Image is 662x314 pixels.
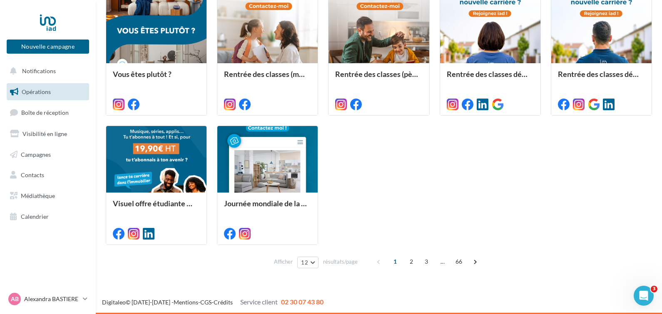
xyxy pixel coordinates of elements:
span: résultats/page [323,258,358,266]
span: Médiathèque [21,192,55,199]
span: 12 [301,259,308,266]
span: 66 [452,255,466,268]
span: 3 [420,255,433,268]
span: Contacts [21,171,44,178]
span: © [DATE]-[DATE] - - - [102,299,324,306]
div: Rentrée des classes développement (conseiller) [558,70,645,87]
a: Calendrier [5,208,91,225]
button: Notifications [5,62,87,80]
div: Visuel offre étudiante N°4 [113,199,200,216]
a: Boîte de réception [5,104,91,121]
a: Campagnes [5,146,91,163]
span: ... [436,255,449,268]
div: Rentrée des classes développement (conseillère) [447,70,534,87]
a: Médiathèque [5,187,91,205]
span: Opérations [22,88,51,95]
a: CGS [200,299,212,306]
span: 3 [651,286,657,292]
span: Boîte de réception [21,109,69,116]
div: Rentrée des classes (père) [335,70,422,87]
span: 02 30 07 43 80 [281,298,324,306]
a: AB Alexandra BASTIERE [7,291,89,307]
a: Mentions [174,299,198,306]
div: Vous êtes plutôt ? [113,70,200,87]
a: Opérations [5,83,91,101]
span: 2 [405,255,418,268]
div: Journée mondiale de la photographie [224,199,311,216]
iframe: Intercom live chat [634,286,654,306]
span: Campagnes [21,151,51,158]
span: Calendrier [21,213,49,220]
span: Visibilité en ligne [22,130,67,137]
span: Service client [240,298,278,306]
a: Digitaleo [102,299,126,306]
span: AB [11,295,19,303]
button: 12 [297,257,319,268]
span: 1 [388,255,402,268]
a: Crédits [214,299,233,306]
div: Rentrée des classes (mère) [224,70,311,87]
button: Nouvelle campagne [7,40,89,54]
a: Contacts [5,166,91,184]
span: Afficher [274,258,293,266]
span: Notifications [22,67,56,74]
a: Visibilité en ligne [5,125,91,143]
p: Alexandra BASTIERE [24,295,80,303]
